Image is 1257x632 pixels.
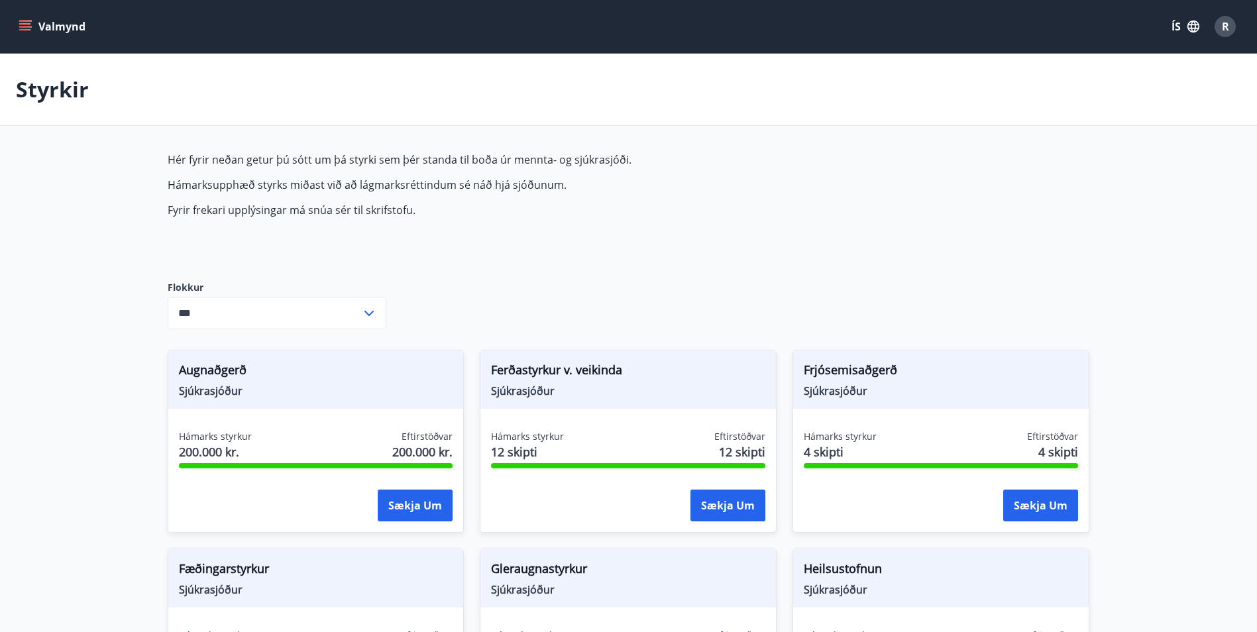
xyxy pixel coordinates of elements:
button: Sækja um [690,490,765,521]
span: 4 skipti [1038,443,1078,460]
button: Sækja um [1003,490,1078,521]
span: Eftirstöðvar [1027,430,1078,443]
span: 12 skipti [719,443,765,460]
label: Flokkur [168,281,386,294]
span: Fæðingarstyrkur [179,560,453,582]
span: Sjúkrasjóður [179,582,453,597]
span: 200.000 kr. [179,443,252,460]
span: Eftirstöðvar [714,430,765,443]
span: 200.000 kr. [392,443,453,460]
span: 4 skipti [804,443,877,460]
span: 12 skipti [491,443,564,460]
p: Hámarksupphæð styrks miðast við að lágmarksréttindum sé náð hjá sjóðunum. [168,178,793,192]
span: Hámarks styrkur [804,430,877,443]
span: Sjúkrasjóður [491,582,765,597]
span: Heilsustofnun [804,560,1078,582]
button: ÍS [1164,15,1207,38]
p: Fyrir frekari upplýsingar má snúa sér til skrifstofu. [168,203,793,217]
span: R [1222,19,1229,34]
span: Sjúkrasjóður [804,384,1078,398]
span: Hámarks styrkur [491,430,564,443]
p: Hér fyrir neðan getur þú sótt um þá styrki sem þér standa til boða úr mennta- og sjúkrasjóði. [168,152,793,167]
span: Hámarks styrkur [179,430,252,443]
button: Sækja um [378,490,453,521]
span: Augnaðgerð [179,361,453,384]
span: Gleraugnastyrkur [491,560,765,582]
span: Sjúkrasjóður [804,582,1078,597]
button: R [1209,11,1241,42]
button: menu [16,15,91,38]
span: Frjósemisaðgerð [804,361,1078,384]
p: Styrkir [16,75,89,104]
span: Eftirstöðvar [402,430,453,443]
span: Sjúkrasjóður [491,384,765,398]
span: Ferðastyrkur v. veikinda [491,361,765,384]
span: Sjúkrasjóður [179,384,453,398]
